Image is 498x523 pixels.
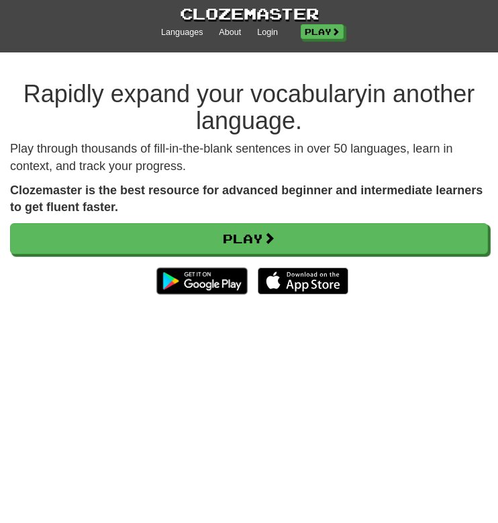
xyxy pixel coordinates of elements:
a: About [219,27,241,39]
a: Login [257,27,278,39]
a: Play [301,24,344,39]
a: Play [10,223,488,254]
a: Languages [161,27,203,39]
a: Clozemaster [180,3,319,25]
img: Download_on_the_App_Store_Badge_US-UK_135x40-25178aeef6eb6b83b96f5f2d004eda3bffbb37122de64afbaef7... [258,268,348,294]
p: Play through thousands of fill-in-the-blank sentences in over 50 languages, learn in context, and... [10,140,488,175]
img: Get it on Google Play [150,261,254,301]
strong: Clozemaster is the best resource for advanced beginner and intermediate learners to get fluent fa... [10,184,483,214]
